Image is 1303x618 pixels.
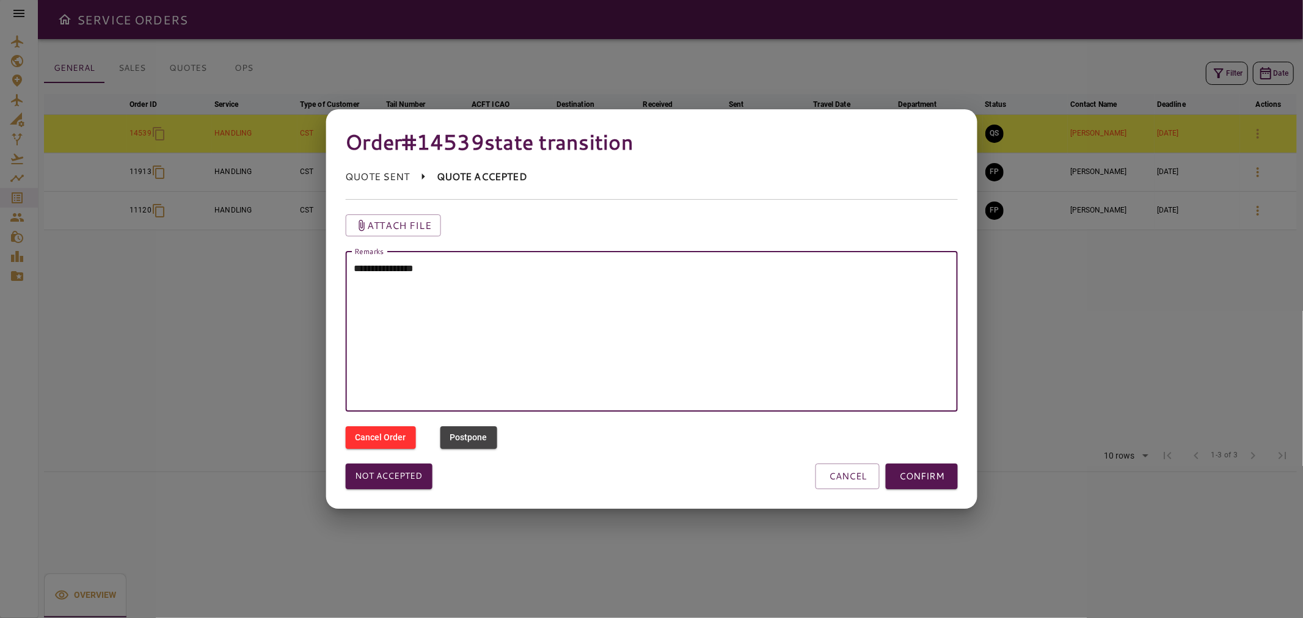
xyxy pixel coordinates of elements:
[367,218,431,233] p: Attach file
[345,426,415,449] button: Cancel Order
[345,214,441,236] button: Attach file
[440,426,497,449] button: Postpone
[437,169,527,184] p: QUOTE ACCEPTED
[886,463,958,489] button: CONFIRM
[354,245,384,256] label: Remarks
[345,129,958,154] h4: Order #14539 state transition
[816,463,880,489] button: CANCEL
[345,169,410,184] p: QUOTE SENT
[345,463,432,489] button: Not accepted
